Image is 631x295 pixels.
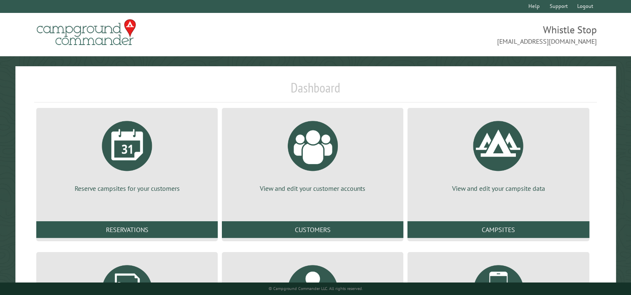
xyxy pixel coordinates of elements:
[316,23,597,46] span: Whistle Stop [EMAIL_ADDRESS][DOMAIN_NAME]
[36,221,218,238] a: Reservations
[222,221,403,238] a: Customers
[232,184,393,193] p: View and edit your customer accounts
[417,184,579,193] p: View and edit your campsite data
[46,115,208,193] a: Reserve campsites for your customers
[46,184,208,193] p: Reserve campsites for your customers
[417,115,579,193] a: View and edit your campsite data
[407,221,589,238] a: Campsites
[34,80,597,102] h1: Dashboard
[232,115,393,193] a: View and edit your customer accounts
[269,286,363,291] small: © Campground Commander LLC. All rights reserved.
[34,16,138,49] img: Campground Commander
